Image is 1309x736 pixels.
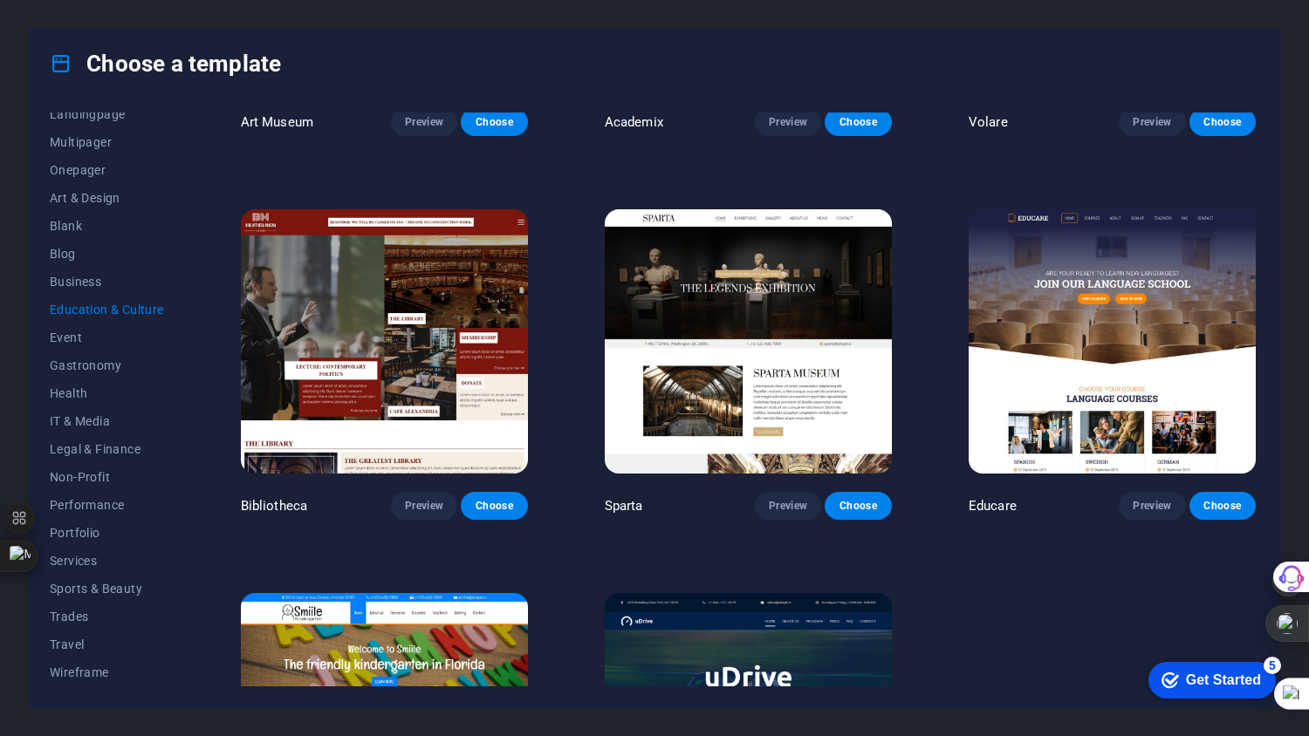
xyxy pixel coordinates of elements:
[1119,492,1185,520] button: Preview
[1133,115,1171,129] span: Preview
[755,492,821,520] button: Preview
[50,582,164,596] span: Sports & Beauty
[1133,499,1171,513] span: Preview
[755,108,821,136] button: Preview
[14,9,141,45] div: Get Started 5 items remaining, 0% complete
[391,108,457,136] button: Preview
[50,351,164,379] button: Gastronomy
[50,191,164,205] span: Art & Design
[1189,492,1256,520] button: Choose
[50,526,164,540] span: Portfolio
[50,100,164,128] button: Landingpage
[50,575,164,603] button: Sports & Beauty
[50,268,164,296] button: Business
[50,630,164,658] button: Travel
[839,115,877,129] span: Choose
[50,324,164,351] button: Event
[50,665,164,679] span: Wireframe
[50,658,164,686] button: Wireframe
[825,492,891,520] button: Choose
[1203,115,1242,129] span: Choose
[50,470,164,484] span: Non-Profit
[129,3,147,21] div: 5
[50,184,164,212] button: Art & Design
[50,247,164,261] span: Blog
[50,386,164,400] span: Health
[50,303,164,317] span: Education & Culture
[50,219,164,233] span: Blank
[50,128,164,156] button: Multipager
[50,240,164,268] button: Blog
[241,497,308,515] p: Bibliotheca
[50,637,164,651] span: Travel
[50,414,164,428] span: IT & Media
[405,115,443,129] span: Preview
[50,296,164,324] button: Education & Culture
[50,156,164,184] button: Onepager
[605,209,892,474] img: Sparta
[50,379,164,407] button: Health
[1119,108,1185,136] button: Preview
[50,498,164,512] span: Performance
[50,275,164,289] span: Business
[50,603,164,630] button: Trades
[241,209,528,474] img: Bibliotheca
[461,108,527,136] button: Choose
[50,212,164,240] button: Blank
[50,610,164,624] span: Trades
[769,499,807,513] span: Preview
[50,50,281,78] h4: Choose a template
[1203,499,1242,513] span: Choose
[461,492,527,520] button: Choose
[391,492,457,520] button: Preview
[51,19,127,35] div: Get Started
[969,113,1008,131] p: Volare
[825,108,891,136] button: Choose
[475,499,513,513] span: Choose
[1189,108,1256,136] button: Choose
[50,554,164,568] span: Services
[50,442,164,456] span: Legal & Finance
[769,115,807,129] span: Preview
[50,435,164,463] button: Legal & Finance
[839,499,877,513] span: Choose
[50,163,164,177] span: Onepager
[50,547,164,575] button: Services
[605,113,663,131] p: Academix
[50,491,164,519] button: Performance
[50,135,164,149] span: Multipager
[50,107,164,121] span: Landingpage
[50,463,164,491] button: Non-Profit
[241,113,313,131] p: Art Museum
[50,519,164,547] button: Portfolio
[969,209,1256,474] img: Educare
[50,407,164,435] button: IT & Media
[605,497,643,515] p: Sparta
[969,497,1017,515] p: Educare
[50,358,164,372] span: Gastronomy
[405,499,443,513] span: Preview
[475,115,513,129] span: Choose
[50,331,164,344] span: Event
